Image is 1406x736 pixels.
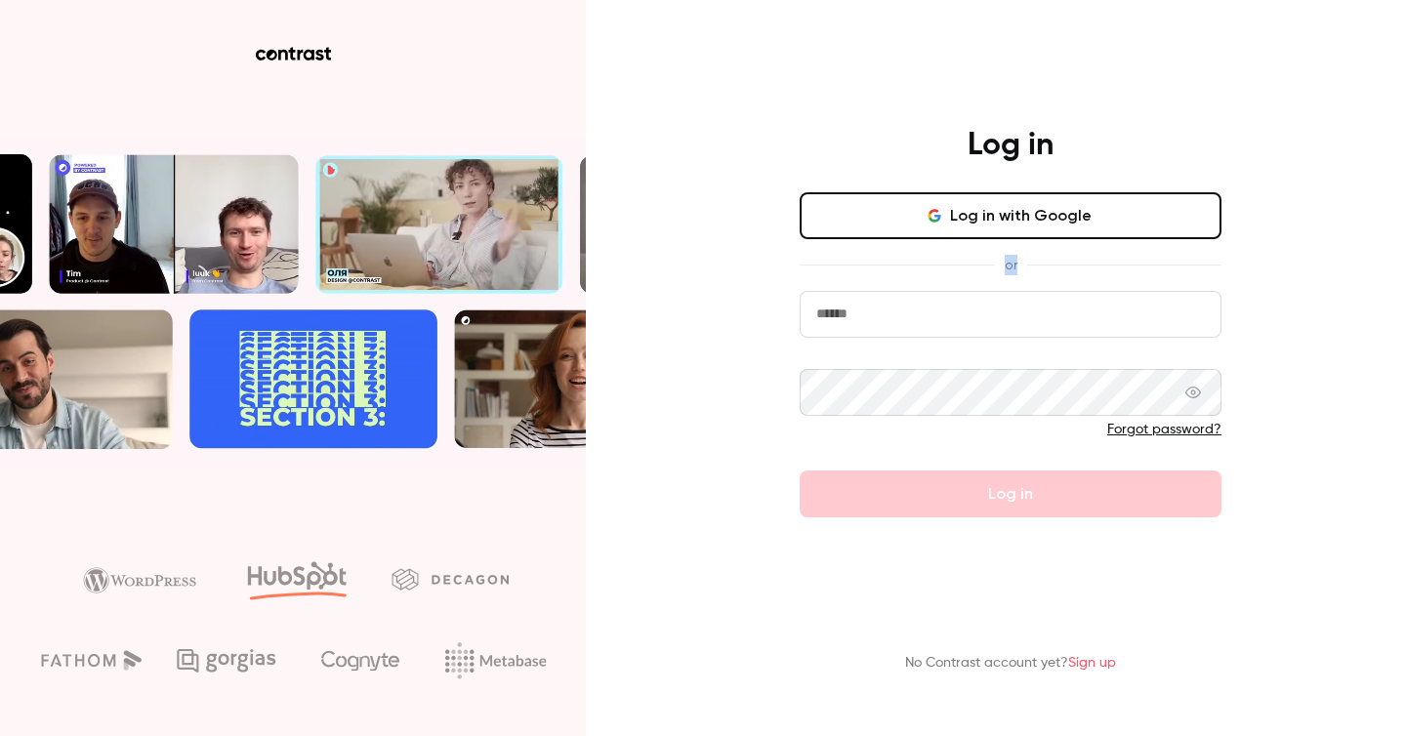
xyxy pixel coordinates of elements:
[995,255,1027,275] span: or
[905,653,1116,674] p: No Contrast account yet?
[392,568,509,590] img: decagon
[800,192,1221,239] button: Log in with Google
[1107,423,1221,436] a: Forgot password?
[1068,656,1116,670] a: Sign up
[968,126,1054,165] h4: Log in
